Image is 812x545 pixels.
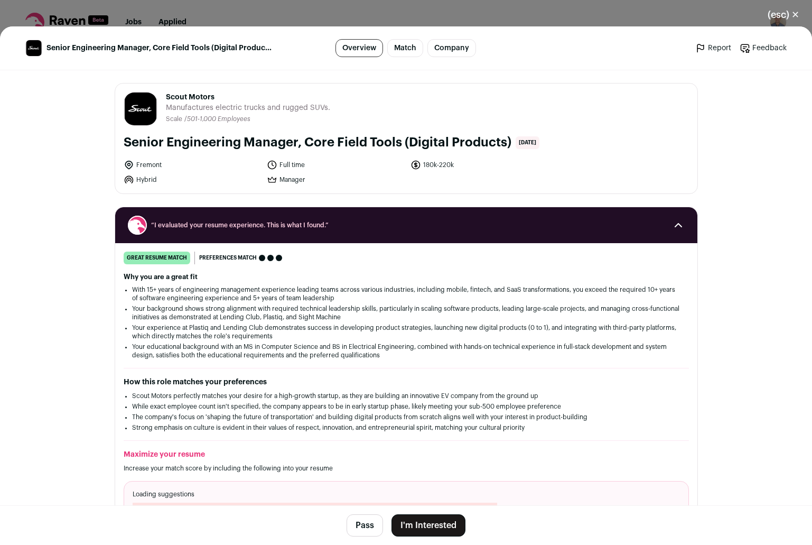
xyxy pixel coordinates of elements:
[267,160,404,170] li: Full time
[199,253,257,263] span: Preferences match
[187,116,250,122] span: 501-1,000 Employees
[391,514,465,537] button: I'm Interested
[166,92,330,103] span: Scout Motors
[410,160,548,170] li: 180k-220k
[184,115,250,123] li: /
[740,43,787,53] a: Feedback
[132,285,680,302] li: With 15+ years of engineering management experience leading teams across various industries, incl...
[755,3,812,26] button: Close modal
[26,40,42,56] img: edcdce9915035250e079cedc463795869719a507718372f0ee6c812f450f25c2
[124,273,689,281] h2: Why you are a great fit
[267,174,404,185] li: Manager
[151,221,661,229] span: “I evaluated your resume experience. This is what I found.”
[387,39,423,57] a: Match
[132,304,680,321] li: Your background shows strong alignment with required technical leadership skills, particularly in...
[347,514,383,537] button: Pass
[132,413,680,421] li: The company's focus on 'shaping the future of transportation' and building digital products from ...
[695,43,731,53] a: Report
[132,343,680,359] li: Your educational background with an MS in Computer Science and BS in Electrical Engineering, comb...
[124,160,261,170] li: Fremont
[124,134,511,151] h1: Senior Engineering Manager, Core Field Tools (Digital Products)
[124,464,689,473] p: Increase your match score by including the following into your resume
[166,103,330,113] span: Manufactures electric trucks and rugged SUVs.
[46,43,274,53] span: Senior Engineering Manager, Core Field Tools (Digital Products)
[124,93,157,125] img: edcdce9915035250e079cedc463795869719a507718372f0ee6c812f450f25c2
[335,39,383,57] a: Overview
[132,423,680,432] li: Strong emphasis on culture is evident in their values of respect, innovation, and entrepreneurial...
[132,324,680,340] li: Your experience at Plastiq and Lending Club demonstrates success in developing product strategies...
[132,392,680,400] li: Scout Motors perfectly matches your desire for a high-growth startup, as they are building an inn...
[166,115,184,123] li: Scale
[124,449,689,460] h2: Maximize your resume
[516,136,539,149] span: [DATE]
[132,402,680,411] li: While exact employee count isn't specified, the company appears to be in early startup phase, lik...
[427,39,476,57] a: Company
[124,377,689,387] h2: How this role matches your preferences
[124,174,261,185] li: Hybrid
[124,252,190,264] div: great resume match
